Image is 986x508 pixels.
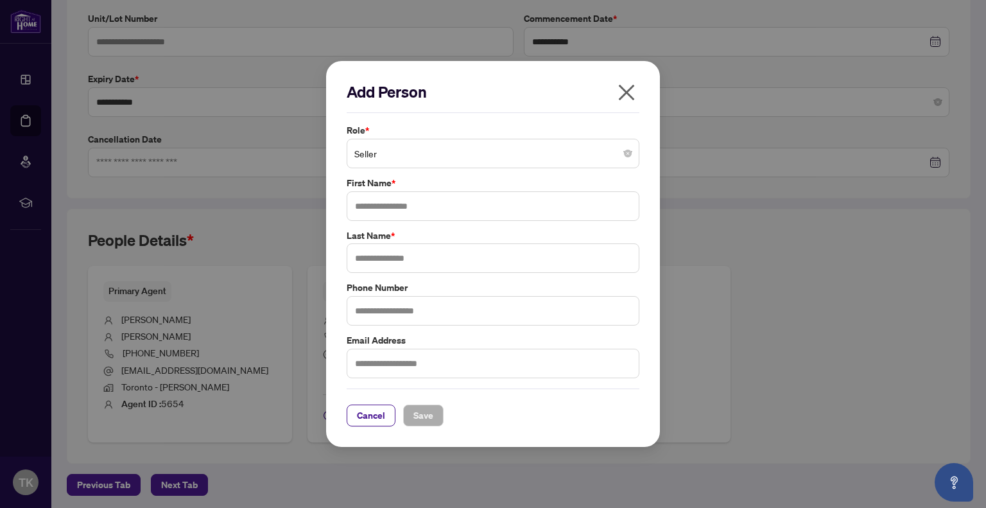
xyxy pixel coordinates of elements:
[357,405,385,426] span: Cancel
[347,333,639,347] label: Email Address
[347,176,639,190] label: First Name
[347,123,639,137] label: Role
[347,405,395,426] button: Cancel
[347,229,639,243] label: Last Name
[403,405,444,426] button: Save
[354,141,632,166] span: Seller
[347,82,639,102] h2: Add Person
[347,281,639,295] label: Phone Number
[624,150,632,157] span: close-circle
[935,463,973,502] button: Open asap
[616,82,637,103] span: close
